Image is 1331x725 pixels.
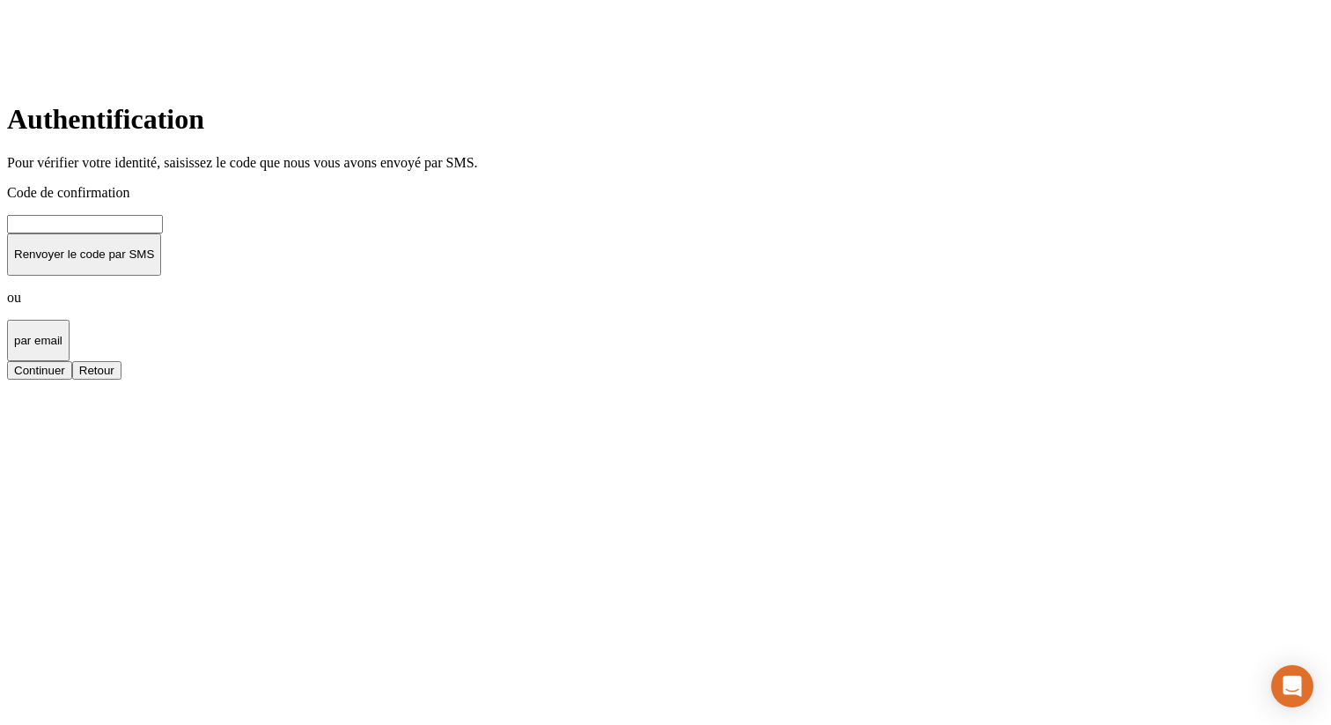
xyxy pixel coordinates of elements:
p: par email [14,334,63,347]
div: Continuer [14,364,65,377]
p: Renvoyer le code par SMS [14,248,154,261]
p: ou [7,290,1324,306]
button: Renvoyer le code par SMS [7,233,161,276]
p: Code de confirmation [7,185,1324,201]
button: par email [7,320,70,362]
div: Open Intercom Messenger [1271,665,1313,707]
p: Pour vérifier votre identité, saisissez le code que nous vous avons envoyé par SMS. [7,155,1324,171]
button: Retour [72,361,121,380]
div: Retour [79,364,114,377]
h1: Authentification [7,103,1324,136]
button: Continuer [7,361,72,380]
